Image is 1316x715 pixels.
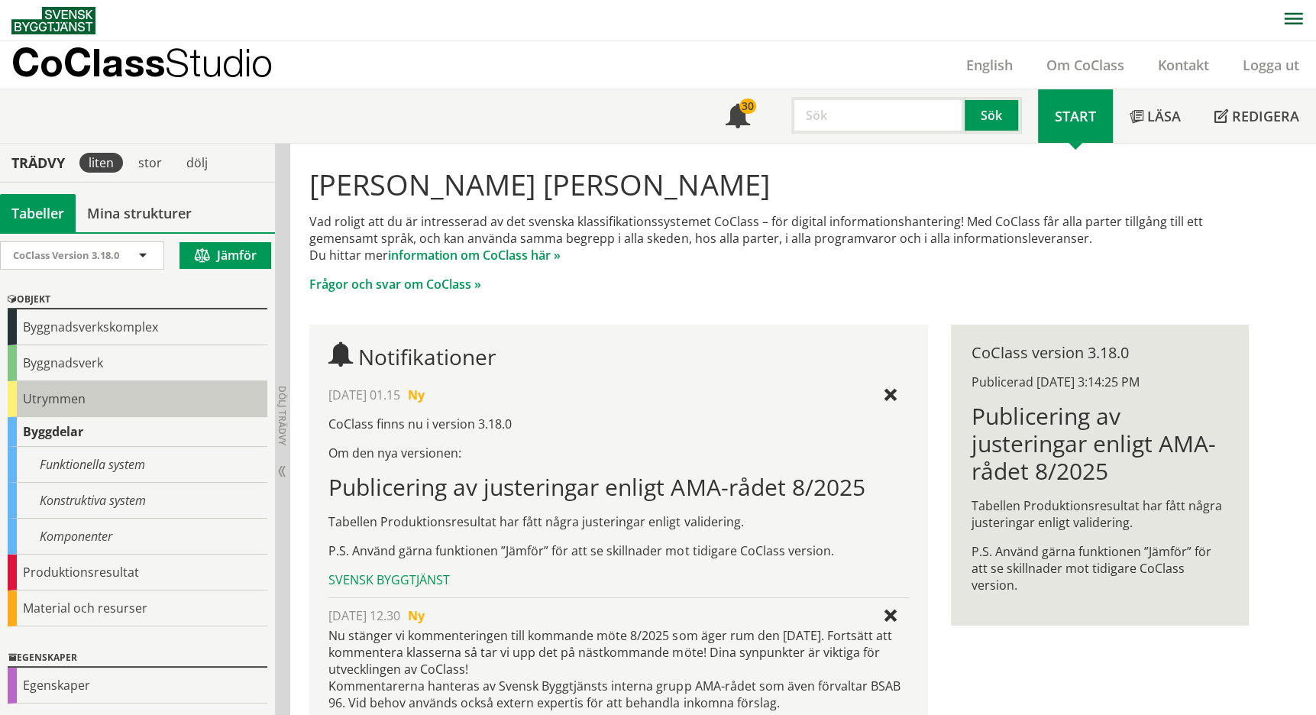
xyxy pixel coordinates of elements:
[309,167,1248,201] h1: [PERSON_NAME] [PERSON_NAME]
[13,248,119,262] span: CoClass Version 3.18.0
[8,555,267,590] div: Produktionsresultat
[791,97,965,134] input: Sök
[179,242,271,269] button: Jämför
[129,153,171,173] div: stor
[8,417,267,447] div: Byggdelar
[739,99,756,114] div: 30
[328,416,908,432] p: CoClass finns nu i version 3.18.0
[309,213,1248,264] p: Vad roligt att du är intresserad av det svenska klassifikationssystemet CoClass – för digital inf...
[388,247,561,264] a: information om CoClass här »
[165,40,273,85] span: Studio
[3,154,73,171] div: Trädvy
[276,386,289,445] span: Dölj trädvy
[11,41,306,89] a: CoClassStudio
[328,445,908,461] p: Om den nya versionen:
[328,627,908,711] div: Nu stänger vi kommenteringen till kommande möte 8/2025 som äger rum den [DATE]. Fortsätt att komm...
[8,668,267,704] div: Egenskaper
[309,276,481,293] a: Frågor och svar om CoClass »
[8,309,267,345] div: Byggnadsverkskomplex
[8,483,267,519] div: Konstruktiva system
[8,345,267,381] div: Byggnadsverk
[971,403,1228,485] h1: Publicering av justeringar enligt AMA-rådet 8/2025
[709,89,767,143] a: 30
[328,607,400,624] span: [DATE] 12.30
[965,97,1021,134] button: Sök
[949,56,1030,74] a: English
[8,649,267,668] div: Egenskaper
[726,105,750,130] span: Notifikationer
[8,447,267,483] div: Funktionella system
[408,607,425,624] span: Ny
[177,153,217,173] div: dölj
[79,153,123,173] div: liten
[971,497,1228,531] p: Tabellen Produktionsresultat har fått några justeringar enligt validering.
[971,543,1228,594] p: P.S. Använd gärna funktionen ”Jämför” för att se skillnader mot tidigare CoClass version.
[328,571,908,588] div: Svensk Byggtjänst
[971,345,1228,361] div: CoClass version 3.18.0
[11,7,95,34] img: Svensk Byggtjänst
[408,387,425,403] span: Ny
[328,474,908,501] h1: Publicering av justeringar enligt AMA-rådet 8/2025
[328,513,908,530] p: Tabellen Produktionsresultat har fått några justeringar enligt validering.
[8,519,267,555] div: Komponenter
[328,387,400,403] span: [DATE] 01.15
[971,374,1228,390] div: Publicerad [DATE] 3:14:25 PM
[328,542,908,559] p: P.S. Använd gärna funktionen ”Jämför” för att se skillnader mot tidigare CoClass version.
[8,291,267,309] div: Objekt
[11,53,273,71] p: CoClass
[358,342,496,371] span: Notifikationer
[8,590,267,626] div: Material och resurser
[8,381,267,417] div: Utrymmen
[76,194,203,232] a: Mina strukturer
